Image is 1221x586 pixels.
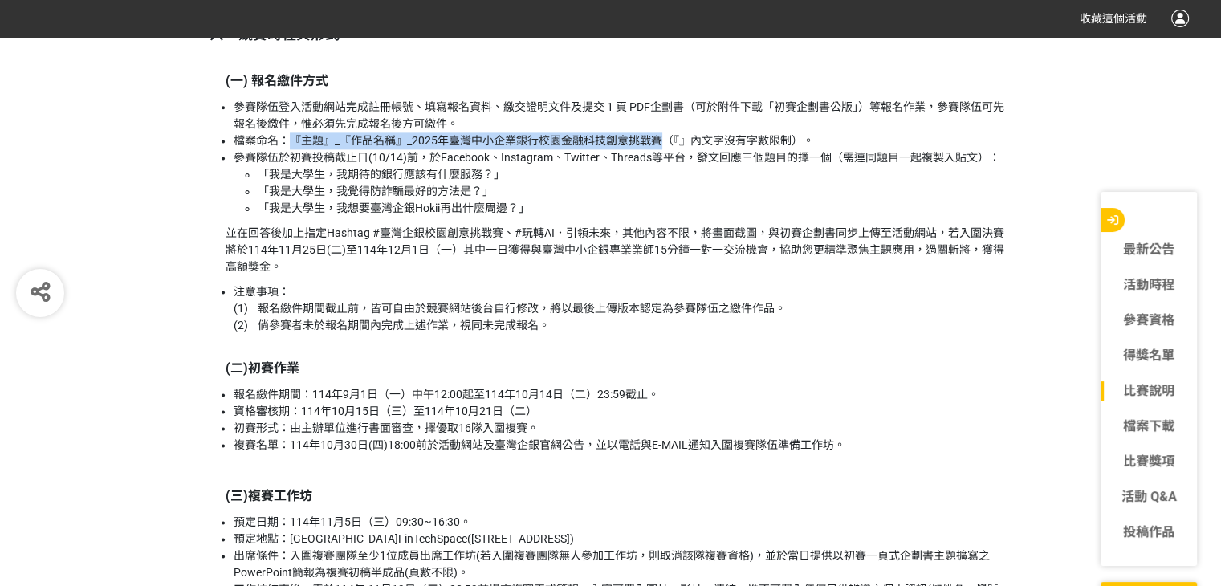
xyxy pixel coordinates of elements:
[1101,523,1197,542] a: 投稿作品
[234,420,1012,437] li: 初賽形式：由主辦單位進行書面審查，擇優取16隊入圍複賽。
[234,149,1012,217] li: 參賽隊伍於初賽投稿截止日(10/14)前，於Facebook、Instagram、Twitter、Threads等平台，發文回應三個題目的擇一個（需連同題目一起複製入貼文）：
[234,437,1012,454] li: 複賽名單：114年10月30日(四)18:00前於活動網站及臺灣企銀官網公告，並以電話與E-MAIL通知入圍複賽隊伍準備工作坊。
[1101,452,1197,471] a: 比賽獎項
[234,531,1012,547] li: 預定地點：[GEOGRAPHIC_DATA]FinTechSpace([STREET_ADDRESS])
[234,403,1012,420] li: 資格審核期：114年10月15日（三）至114年10月21日（二）
[234,283,1012,334] li: 注意事項： (1) 報名繳件期間截止前，皆可自由於競賽網站後台自行修改，將以最後上傳版本認定為參賽隊伍之繳件作品。 (2) 倘參賽者未於報名期間內完成上述作業，視同未完成報名。
[1101,487,1197,507] a: 活動 Q&A
[234,132,1012,149] li: 檔案命名：『主題』_『作品名稱』_2025年臺灣中小企業銀行校園金融科技創意挑戰賽（『』內文字沒有字數限制）。
[234,547,1012,581] li: 出席條件：入圍複賽團隊至少1位成員出席工作坊(若入圍複賽團隊無人參加工作坊，則取消該隊複賽資格)，並於當日提供以初賽一頁式企劃書主題擴寫之PowerPoint簡報為複賽初稿半成品(頁數不限)。
[1101,346,1197,365] a: 得獎名單
[1101,311,1197,330] a: 參賽資格
[1101,275,1197,295] a: 活動時程
[1101,381,1197,401] a: 比賽說明
[258,200,1012,217] li: 「我是大學生，我想要臺灣企銀Hokii再出什麼周邊？」
[234,386,1012,403] li: 報名繳件期間：114年9月1日（一）中午12:00起至114年10月14日（二）23:59截止。
[1101,240,1197,259] a: 最新公告
[226,225,1012,275] p: 並在回答後加上指定Hashtag #臺灣企銀校園創意挑戰賽、#玩轉AI．引領未來，其他內容不限，將畫面截圖，與初賽企劃書同步上傳至活動網站，若入圍決賽將於114年11月25日(二)至114年12...
[1080,12,1147,25] span: 收藏這個活動
[234,514,1012,531] li: 預定日期：114年11月5日（三）09:30~16:30。
[210,26,340,43] strong: 六、競賽時程與形式
[226,360,299,376] strong: (二)初賽作業
[226,488,312,503] strong: (三)複賽工作坊
[234,99,1012,132] li: 參賽隊伍登入活動網站完成註冊帳號、填寫報名資料、繳交證明文件及提交 1 頁 PDF企劃書（可於附件下載「初賽企劃書公版」）等報名作業，參賽隊伍可先報名後繳件，惟必須先完成報名後方可繳件。
[258,166,1012,183] li: 「我是大學生，我期待的銀行應該有什麼服務？」
[258,183,1012,200] li: 「我是大學生，我覺得防詐騙最好的方法是？」
[226,73,328,88] strong: (一) 報名繳件方式
[1101,417,1197,436] a: 檔案下載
